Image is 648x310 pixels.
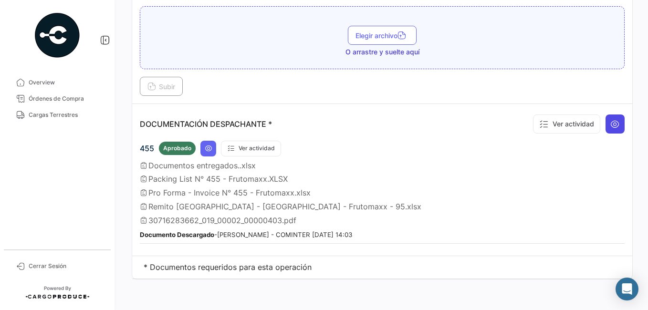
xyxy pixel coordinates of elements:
span: 455 [140,144,154,153]
a: Cargas Terrestres [8,107,107,123]
span: O arrastre y suelte aquí [345,47,419,57]
a: Overview [8,74,107,91]
small: - [PERSON_NAME] - COMINTER [DATE] 14:03 [140,231,352,238]
b: Documento Descargado [140,231,214,238]
span: Órdenes de Compra [29,94,103,103]
img: powered-by.png [33,11,81,59]
button: Subir [140,77,183,96]
button: Ver actividad [221,141,281,156]
span: Documentos entregados..xlsx [148,161,256,170]
td: * Documentos requeridos para esta operación [132,256,632,279]
span: Packing List N° 455 - Frutomaxx.XLSX [148,174,288,184]
div: Abrir Intercom Messenger [616,278,638,300]
span: Aprobado [163,144,191,153]
span: Cerrar Sesión [29,262,103,270]
button: Ver actividad [533,114,600,134]
p: DOCUMENTACIÓN DESPACHANTE * [140,119,272,129]
button: Elegir archivo [348,26,417,45]
span: Cargas Terrestres [29,111,103,119]
span: Pro Forma - Invoice N° 455 - Frutomaxx.xlsx [148,188,311,197]
span: Overview [29,78,103,87]
span: Remito [GEOGRAPHIC_DATA] - [GEOGRAPHIC_DATA] - Frutomaxx - 95.xlsx [148,202,421,211]
a: Órdenes de Compra [8,91,107,107]
span: Elegir archivo [355,31,409,40]
span: 30716283662_019_00002_00000403.pdf [148,216,296,225]
span: Subir [147,83,175,91]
